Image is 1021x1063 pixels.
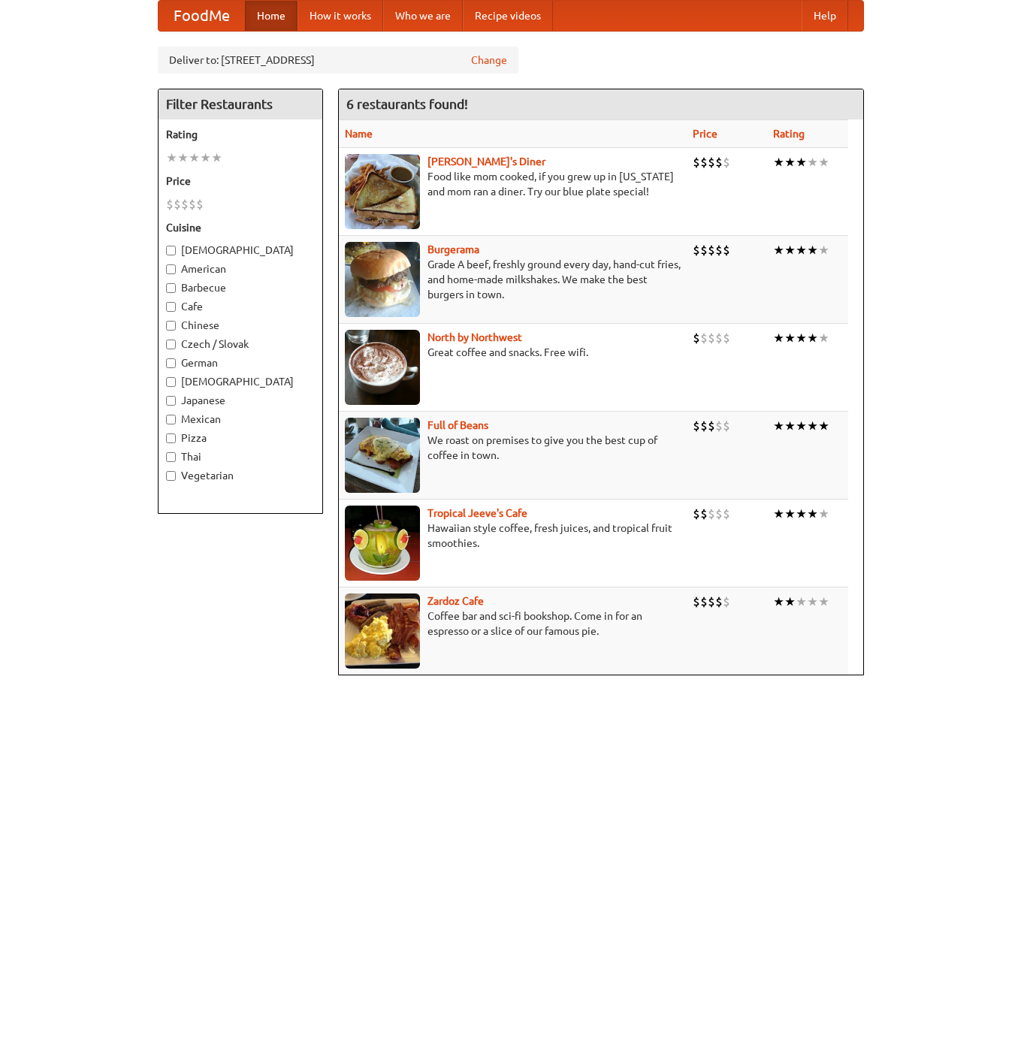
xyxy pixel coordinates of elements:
[818,242,829,258] li: ★
[700,418,708,434] li: $
[693,593,700,610] li: $
[166,302,176,312] input: Cafe
[715,154,723,171] li: $
[796,506,807,522] li: ★
[715,330,723,346] li: $
[166,340,176,349] input: Czech / Slovak
[693,242,700,258] li: $
[166,374,315,389] label: [DEMOGRAPHIC_DATA]
[177,149,189,166] li: ★
[773,593,784,610] li: ★
[807,418,818,434] li: ★
[345,257,681,302] p: Grade A beef, freshly ground every day, hand-cut fries, and home-made milkshakes. We make the bes...
[189,149,200,166] li: ★
[189,196,196,213] li: $
[784,506,796,522] li: ★
[200,149,211,166] li: ★
[196,196,204,213] li: $
[723,418,730,434] li: $
[345,433,681,463] p: We roast on premises to give you the best cup of coffee in town.
[383,1,463,31] a: Who we are
[345,330,420,405] img: north.jpg
[708,154,715,171] li: $
[166,396,176,406] input: Japanese
[166,468,315,483] label: Vegetarian
[693,154,700,171] li: $
[715,506,723,522] li: $
[796,418,807,434] li: ★
[298,1,383,31] a: How it works
[345,345,681,360] p: Great coffee and snacks. Free wifi.
[818,154,829,171] li: ★
[166,433,176,443] input: Pizza
[784,242,796,258] li: ★
[166,430,315,445] label: Pizza
[166,280,315,295] label: Barbecue
[715,242,723,258] li: $
[818,330,829,346] li: ★
[345,593,420,669] img: zardoz.jpg
[166,283,176,293] input: Barbecue
[166,355,315,370] label: German
[708,418,715,434] li: $
[159,1,245,31] a: FoodMe
[166,452,176,462] input: Thai
[427,595,484,607] a: Zardoz Cafe
[345,521,681,551] p: Hawaiian style coffee, fresh juices, and tropical fruit smoothies.
[166,196,174,213] li: $
[427,243,479,255] b: Burgerama
[427,507,527,519] a: Tropical Jeeve's Cafe
[723,593,730,610] li: $
[166,243,315,258] label: [DEMOGRAPHIC_DATA]
[174,196,181,213] li: $
[166,220,315,235] h5: Cuisine
[807,593,818,610] li: ★
[427,331,522,343] a: North by Northwest
[166,358,176,368] input: German
[346,97,468,111] ng-pluralize: 6 restaurants found!
[708,330,715,346] li: $
[818,418,829,434] li: ★
[166,471,176,481] input: Vegetarian
[818,506,829,522] li: ★
[700,330,708,346] li: $
[345,242,420,317] img: burgerama.jpg
[796,330,807,346] li: ★
[166,321,176,331] input: Chinese
[181,196,189,213] li: $
[345,506,420,581] img: jeeves.jpg
[700,242,708,258] li: $
[693,506,700,522] li: $
[166,377,176,387] input: [DEMOGRAPHIC_DATA]
[471,53,507,68] a: Change
[166,246,176,255] input: [DEMOGRAPHIC_DATA]
[715,418,723,434] li: $
[345,169,681,199] p: Food like mom cooked, if you grew up in [US_STATE] and mom ran a diner. Try our blue plate special!
[784,330,796,346] li: ★
[166,299,315,314] label: Cafe
[796,593,807,610] li: ★
[166,174,315,189] h5: Price
[158,47,518,74] div: Deliver to: [STREET_ADDRESS]
[700,154,708,171] li: $
[773,154,784,171] li: ★
[723,154,730,171] li: $
[796,154,807,171] li: ★
[708,242,715,258] li: $
[166,127,315,142] h5: Rating
[463,1,553,31] a: Recipe videos
[708,593,715,610] li: $
[427,419,488,431] a: Full of Beans
[166,264,176,274] input: American
[807,154,818,171] li: ★
[773,242,784,258] li: ★
[693,418,700,434] li: $
[345,418,420,493] img: beans.jpg
[427,156,545,168] a: [PERSON_NAME]'s Diner
[693,128,717,140] a: Price
[807,506,818,522] li: ★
